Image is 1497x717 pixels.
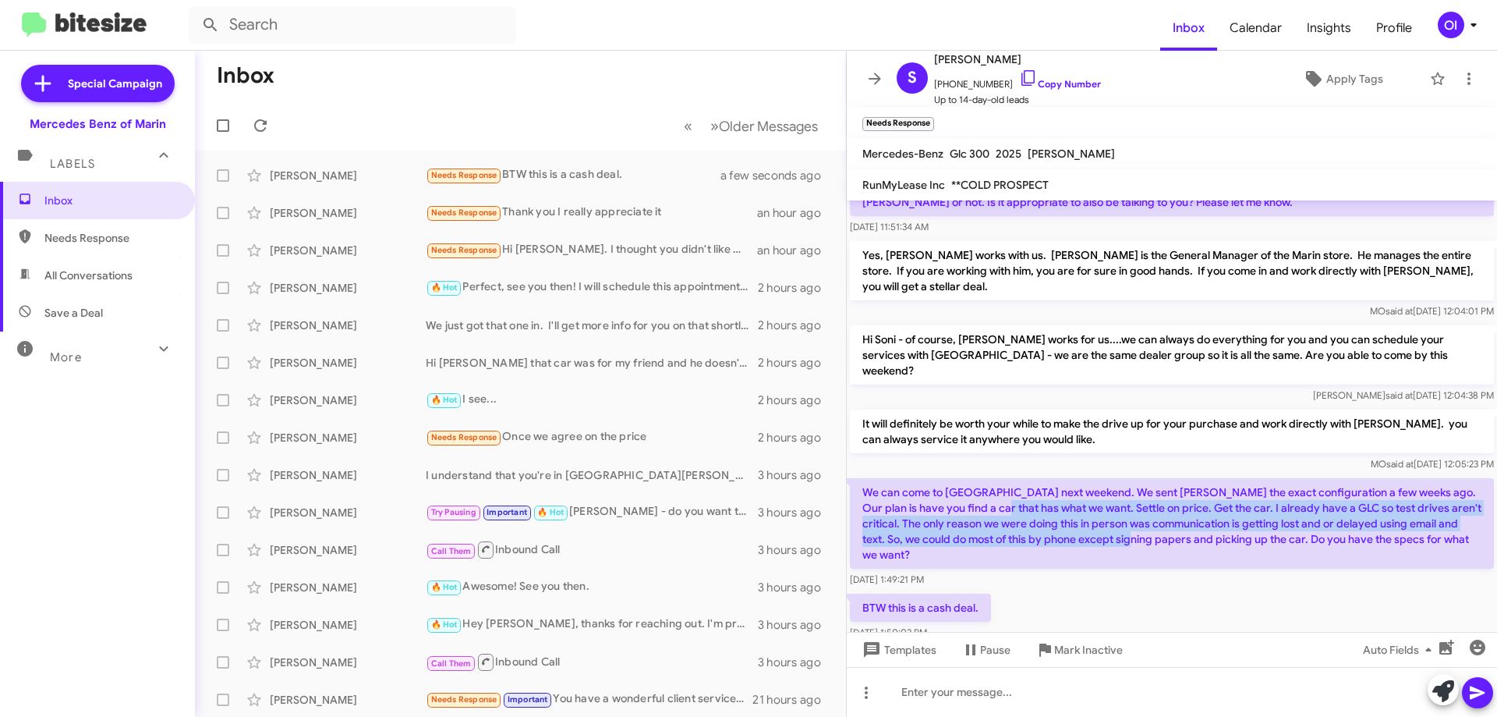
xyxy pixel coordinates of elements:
div: [PERSON_NAME] [270,467,426,483]
div: 3 hours ago [758,580,833,595]
span: Inbox [44,193,177,208]
div: [PERSON_NAME] [270,243,426,258]
a: Calendar [1217,5,1294,51]
span: Save a Deal [44,305,103,321]
span: Needs Response [431,170,497,180]
a: Special Campaign [21,65,175,102]
span: Needs Response [431,208,497,218]
span: 🔥 Hot [431,582,458,592]
span: Needs Response [431,245,497,255]
div: [PERSON_NAME] [270,655,426,670]
div: I see... [426,391,758,409]
span: Inbox [1160,5,1217,51]
span: Important [508,694,548,705]
button: Apply Tags [1262,65,1422,93]
p: It will definitely be worth your while to make the drive up for your purchase and work directly w... [850,410,1494,453]
button: Mark Inactive [1023,636,1135,664]
div: Inbound Call [426,652,758,672]
span: Needs Response [431,432,497,442]
span: 🔥 Hot [431,282,458,293]
span: said at [1386,305,1413,317]
nav: Page navigation example [675,110,827,142]
span: « [684,116,692,136]
div: 2 hours ago [758,318,833,333]
div: [PERSON_NAME] - do you want to come in this weekend to close this deal? [426,503,758,521]
span: Mark Inactive [1054,636,1123,664]
span: 🔥 Hot [431,619,458,630]
div: Once we agree on the price [426,428,758,446]
p: We can come to [GEOGRAPHIC_DATA] next weekend. We sent [PERSON_NAME] the exact configuration a fe... [850,478,1494,569]
a: Profile [1364,5,1424,51]
div: [PERSON_NAME] [270,392,426,408]
input: Search [189,6,516,44]
div: an hour ago [757,243,833,258]
button: Templates [847,636,949,664]
div: [PERSON_NAME] [270,318,426,333]
span: MO [DATE] 12:04:01 PM [1370,305,1494,317]
div: 21 hours ago [752,692,833,708]
div: [PERSON_NAME] [270,505,426,520]
div: [PERSON_NAME] [270,617,426,633]
div: Mercedes Benz of Marin [30,116,166,132]
button: Auto Fields [1350,636,1450,664]
div: 2 hours ago [758,280,833,296]
div: 3 hours ago [758,617,833,633]
div: OI [1438,12,1464,38]
button: Previous [674,110,702,142]
a: Insights [1294,5,1364,51]
div: Inbound Call [426,540,758,559]
button: OI [1424,12,1480,38]
span: RunMyLease Inc [862,178,945,192]
span: [DATE] 1:50:02 PM [850,626,927,638]
span: Call Them [431,658,472,669]
span: Try Pausing [431,507,476,517]
div: a few seconds ago [740,168,833,183]
div: Thank you I really appreciate it [426,204,757,222]
div: Hi [PERSON_NAME]. I thought you didn't like my offer of 60k and my car out the door for the 2026 ... [426,241,757,259]
span: [PERSON_NAME] [1028,147,1115,161]
span: MO [DATE] 12:05:23 PM [1371,458,1494,470]
span: 🔥 Hot [537,507,564,517]
div: You have a wonderful client service rep in [PERSON_NAME] [426,690,752,708]
span: » [710,116,719,136]
span: Older Messages [719,118,818,135]
span: Needs Response [44,230,177,246]
span: 2025 [996,147,1021,161]
div: [PERSON_NAME] [270,542,426,558]
p: BTW this is a cash deal. [850,594,991,622]
span: Mercedes-Benz [862,147,943,161]
span: 🔥 Hot [431,395,458,405]
div: 2 hours ago [758,392,833,408]
span: S [908,66,917,91]
span: Special Campaign [68,76,162,91]
div: 3 hours ago [758,655,833,670]
span: said at [1386,458,1414,470]
span: Call Them [431,546,472,556]
span: Important [487,507,527,517]
span: [DATE] 11:51:34 AM [850,221,929,232]
p: Yes, [PERSON_NAME] works with us. [PERSON_NAME] is the General Manager of the Marin store. He man... [850,241,1494,300]
button: Next [701,110,827,142]
span: Up to 14-day-old leads [934,92,1101,108]
div: Awesome! See you then. [426,578,758,596]
span: Needs Response [431,694,497,705]
span: All Conversations [44,268,133,283]
span: [PHONE_NUMBER] [934,69,1101,92]
span: [PERSON_NAME] [934,50,1101,69]
div: [PERSON_NAME] [270,168,426,183]
div: I understand that you're in [GEOGRAPHIC_DATA][PERSON_NAME], but this car is very unique at this p... [426,467,758,483]
a: Copy Number [1019,78,1101,90]
div: [PERSON_NAME] [270,430,426,445]
span: Apply Tags [1326,65,1383,93]
span: Glc 300 [950,147,989,161]
div: [PERSON_NAME] [270,280,426,296]
span: Labels [50,157,95,171]
small: Needs Response [862,117,934,131]
div: We just got that one in. I'll get more info for you on that shortly. [426,318,758,333]
div: BTW this is a cash deal. [426,166,740,184]
div: 3 hours ago [758,467,833,483]
div: Hey [PERSON_NAME], thanks for reaching out. I'm pretty tied up with work. Plus I don't think [PER... [426,616,758,634]
div: [PERSON_NAME] [270,580,426,595]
